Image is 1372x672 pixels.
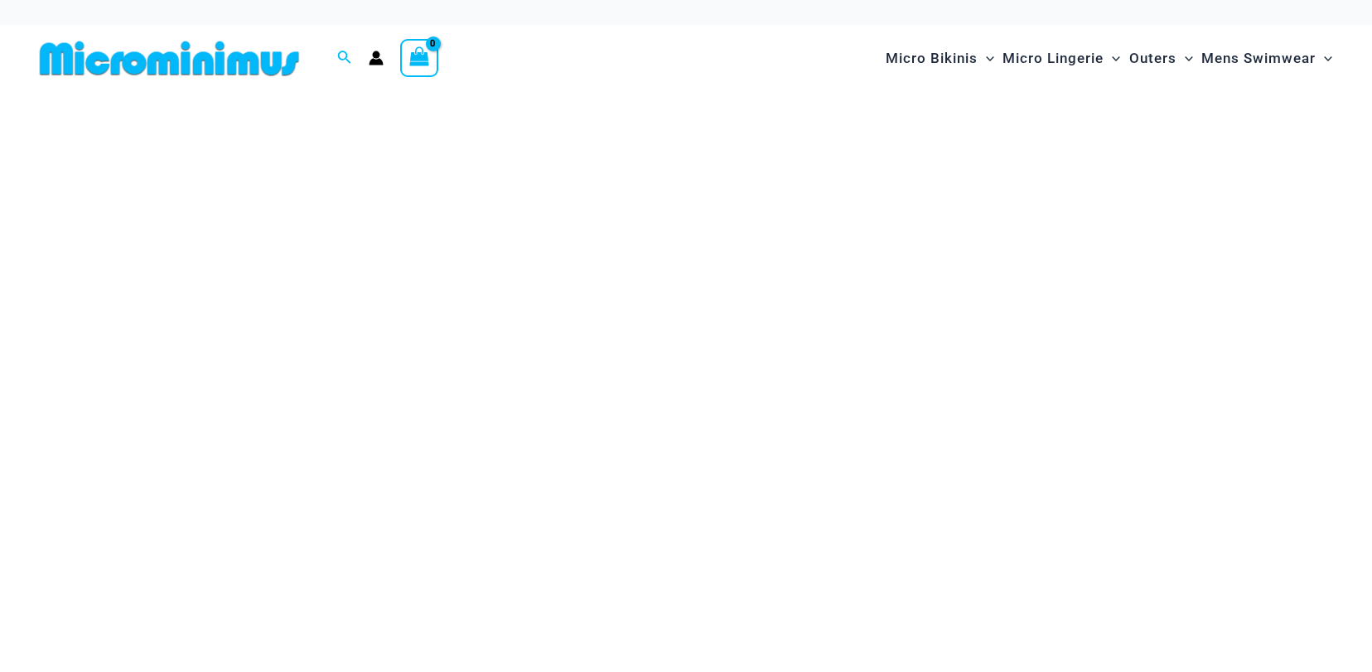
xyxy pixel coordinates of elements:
span: Mens Swimwear [1201,37,1316,80]
a: View Shopping Cart, empty [400,39,438,77]
span: Menu Toggle [1104,37,1120,80]
a: Account icon link [369,51,384,65]
span: Menu Toggle [1176,37,1193,80]
span: Menu Toggle [1316,37,1332,80]
a: Micro LingerieMenu ToggleMenu Toggle [998,33,1124,84]
span: Micro Lingerie [1002,37,1104,80]
nav: Site Navigation [879,31,1339,86]
a: Micro BikinisMenu ToggleMenu Toggle [882,33,998,84]
span: Outers [1129,37,1176,80]
a: OutersMenu ToggleMenu Toggle [1125,33,1197,84]
a: Mens SwimwearMenu ToggleMenu Toggle [1197,33,1336,84]
span: Menu Toggle [978,37,994,80]
img: MM SHOP LOGO FLAT [33,40,306,77]
a: Search icon link [337,48,352,69]
span: Micro Bikinis [886,37,978,80]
